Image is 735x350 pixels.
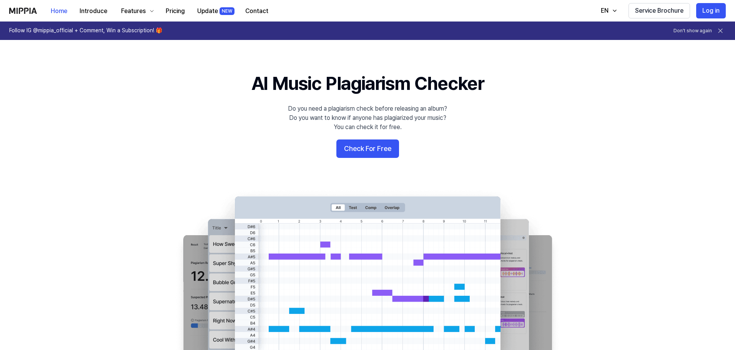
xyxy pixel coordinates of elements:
div: Do you need a plagiarism check before releasing an album? Do you want to know if anyone has plagi... [288,104,447,132]
button: Contact [239,3,274,19]
div: EN [599,6,610,15]
button: Introduce [73,3,113,19]
div: Features [120,7,147,16]
button: Home [45,3,73,19]
h1: Follow IG @mippia_official + Comment, Win a Subscription! 🎁 [9,27,162,35]
button: Pricing [160,3,191,19]
button: Check For Free [336,139,399,158]
h1: AI Music Plagiarism Checker [251,71,484,96]
a: Home [45,0,73,22]
a: UpdateNEW [191,0,239,22]
img: logo [9,8,37,14]
div: NEW [220,7,234,15]
button: UpdateNEW [191,3,239,19]
button: Log in [696,3,726,18]
img: main Image [168,189,567,350]
button: Features [113,3,160,19]
button: Service Brochure [629,3,690,18]
button: EN [593,3,622,18]
button: Don't show again [673,28,712,34]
